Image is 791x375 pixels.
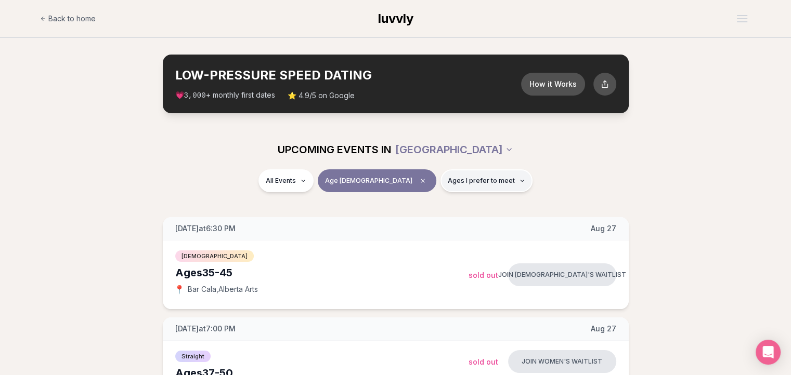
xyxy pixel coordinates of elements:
[417,175,429,187] span: Clear age
[48,14,96,24] span: Back to home
[175,90,275,101] span: 💗 + monthly first dates
[175,265,469,280] div: Ages 35-45
[440,169,533,192] button: Ages I prefer to meet
[278,142,391,157] span: UPCOMING EVENTS IN
[175,223,236,234] span: [DATE] at 6:30 PM
[266,177,296,185] span: All Events
[40,8,96,29] a: Back to home
[175,351,211,362] span: Straight
[175,324,236,334] span: [DATE] at 7:00 PM
[469,357,498,366] span: Sold Out
[175,250,254,262] span: [DEMOGRAPHIC_DATA]
[175,285,184,293] span: 📍
[395,138,513,161] button: [GEOGRAPHIC_DATA]
[448,177,515,185] span: Ages I prefer to meet
[188,284,258,294] span: Bar Cala , Alberta Arts
[469,271,498,279] span: Sold Out
[318,169,436,192] button: Age [DEMOGRAPHIC_DATA]Clear age
[756,340,781,365] div: Open Intercom Messenger
[508,263,616,286] button: Join [DEMOGRAPHIC_DATA]'s waitlist
[378,10,413,27] a: luvvly
[591,223,616,234] span: Aug 27
[288,90,355,101] span: ⭐ 4.9/5 on Google
[521,73,585,96] button: How it Works
[508,350,616,373] button: Join women's waitlist
[184,91,206,100] span: 3,000
[325,177,412,185] span: Age [DEMOGRAPHIC_DATA]
[258,169,314,192] button: All Events
[591,324,616,334] span: Aug 27
[733,11,751,26] button: Open menu
[378,11,413,26] span: luvvly
[175,67,521,84] h2: LOW-PRESSURE SPEED DATING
